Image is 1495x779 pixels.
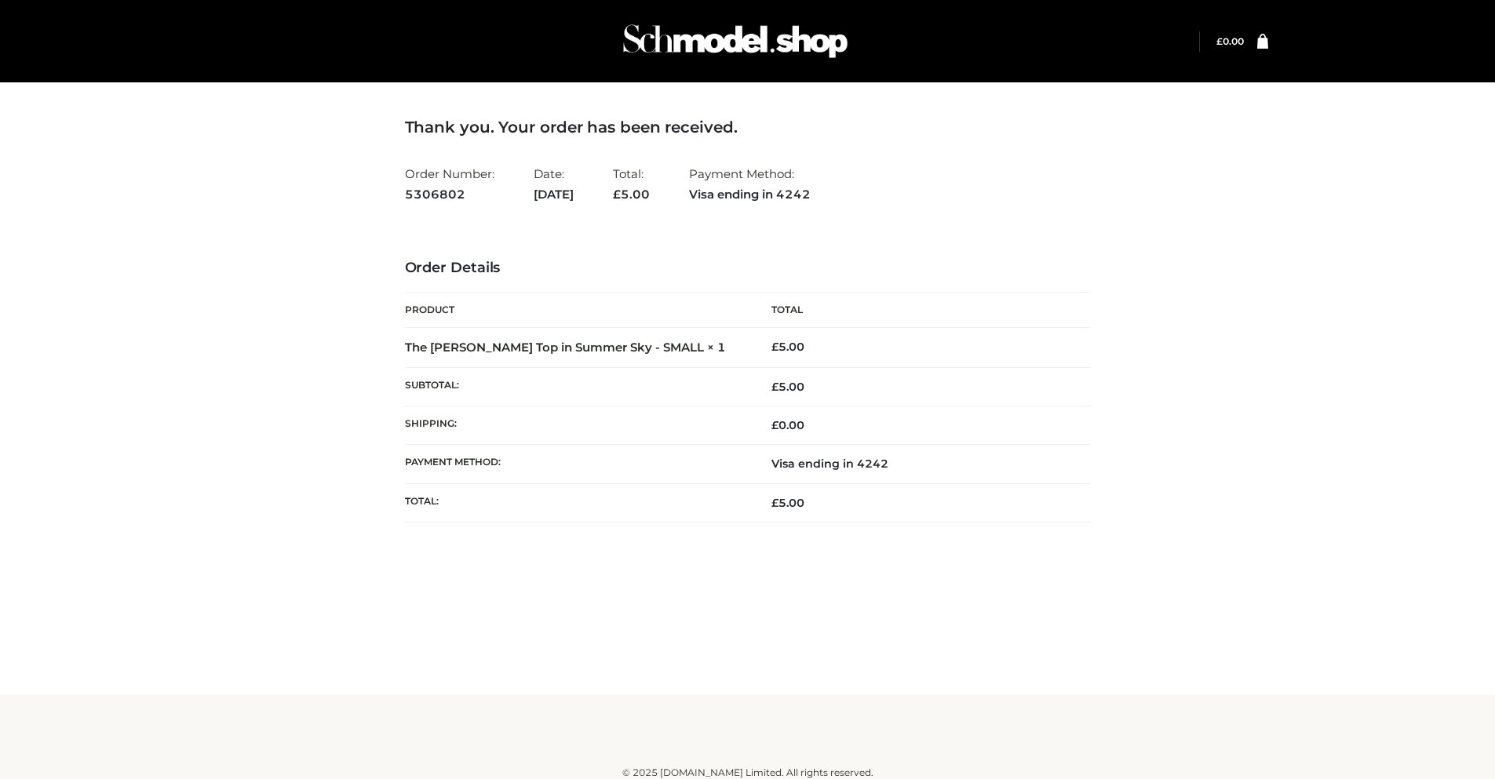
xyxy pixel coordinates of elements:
[748,445,1091,483] td: Visa ending in 4242
[1216,35,1244,47] a: £0.00
[534,184,574,205] strong: [DATE]
[405,367,748,406] th: Subtotal:
[405,184,494,205] strong: 5306802
[771,418,778,432] span: £
[689,160,811,208] li: Payment Method:
[771,340,778,354] span: £
[405,406,748,445] th: Shipping:
[613,187,650,202] span: 5.00
[405,160,494,208] li: Order Number:
[534,160,574,208] li: Date:
[405,483,748,522] th: Total:
[771,418,804,432] bdi: 0.00
[707,340,726,355] strong: × 1
[771,380,804,394] span: 5.00
[405,260,1091,277] h3: Order Details
[771,340,804,354] bdi: 5.00
[613,160,650,208] li: Total:
[771,496,778,510] span: £
[405,445,748,483] th: Payment method:
[1216,35,1223,47] span: £
[405,118,1091,137] h3: Thank you. Your order has been received.
[748,293,1091,328] th: Total
[771,380,778,394] span: £
[689,184,811,205] strong: Visa ending in 4242
[618,10,853,72] img: Schmodel Admin 964
[405,340,704,355] a: The [PERSON_NAME] Top in Summer Sky - SMALL
[771,496,804,510] span: 5.00
[613,187,621,202] span: £
[405,293,748,328] th: Product
[1216,35,1244,47] bdi: 0.00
